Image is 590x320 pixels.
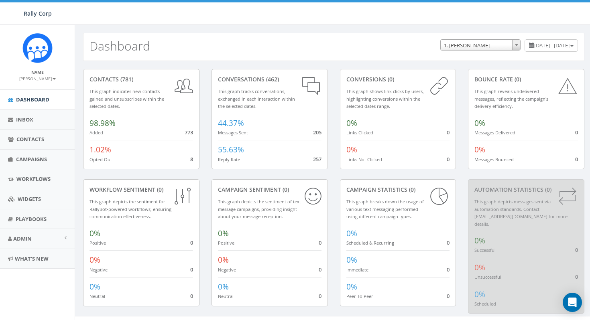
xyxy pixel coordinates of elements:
small: This graph depicts the sentiment of text message campaigns, providing insight about your message ... [218,198,301,219]
span: Rally Corp [24,10,52,17]
span: 0 [575,129,578,136]
span: 773 [185,129,193,136]
h2: Dashboard [90,39,150,53]
span: 98.98% [90,118,116,128]
span: Inbox [16,116,33,123]
small: Positive [90,240,106,246]
small: Name [31,69,44,75]
span: (0) [543,186,551,193]
span: 0% [474,289,485,300]
span: Admin [13,235,32,242]
span: 0% [474,144,485,155]
span: What's New [15,255,49,262]
div: Campaign Sentiment [218,186,321,194]
span: (0) [386,75,394,83]
span: 0% [474,118,485,128]
span: 0 [190,239,193,246]
span: (0) [513,75,521,83]
small: Negative [90,267,108,273]
small: This graph depicts messages sent via automation standards. Contact [EMAIL_ADDRESS][DOMAIN_NAME] f... [474,198,568,227]
span: 0% [346,118,357,128]
div: conversions [346,75,450,83]
span: 0% [346,255,357,265]
span: 0% [90,282,100,292]
span: 0 [575,273,578,280]
span: 0% [218,282,229,292]
span: 1.02% [90,144,111,155]
small: This graph shows link clicks by users, highlighting conversions within the selected dates range. [346,88,424,109]
small: Immediate [346,267,368,273]
div: Bounce Rate [474,75,578,83]
span: 8 [190,156,193,163]
span: (0) [155,186,163,193]
span: 205 [313,129,321,136]
small: This graph depicts the sentiment for RallyBot-powered workflows, ensuring communication effective... [90,198,171,219]
small: Neutral [218,293,234,299]
small: Messages Sent [218,130,248,136]
small: Messages Delivered [474,130,515,136]
span: [DATE] - [DATE] [534,42,570,49]
span: 0 [319,266,321,273]
span: 0 [319,292,321,300]
span: 0% [346,228,357,239]
small: Positive [218,240,234,246]
span: Workflows [16,175,51,182]
div: Automation Statistics [474,186,578,194]
span: 0% [474,235,485,246]
small: This graph indicates new contacts gained and unsubscribes within the selected dates. [90,88,164,109]
span: 44.37% [218,118,244,128]
span: 0% [474,262,485,273]
small: Neutral [90,293,105,299]
a: [PERSON_NAME] [19,75,56,82]
small: Links Not Clicked [346,156,382,162]
span: 0 [190,292,193,300]
span: 0 [447,239,450,246]
small: Added [90,130,103,136]
img: Icon_1.png [22,33,53,63]
span: Contacts [16,136,44,143]
span: 1. James Martin [440,39,521,51]
span: (0) [407,186,415,193]
small: Links Clicked [346,130,373,136]
span: 0 [447,156,450,163]
span: 0% [90,255,100,265]
small: Messages Bounced [474,156,514,162]
small: This graph tracks conversations, exchanged in each interaction within the selected dates. [218,88,295,109]
span: 0% [218,228,229,239]
small: Scheduled [474,301,496,307]
div: Campaign Statistics [346,186,450,194]
div: contacts [90,75,193,83]
small: This graph breaks down the usage of various text messaging performed using different campaign types. [346,198,424,219]
small: Successful [474,247,496,253]
span: Campaigns [16,156,47,163]
span: 0 [319,239,321,246]
span: (781) [119,75,133,83]
small: Negative [218,267,236,273]
span: (462) [264,75,279,83]
span: 0 [190,266,193,273]
span: Widgets [18,195,41,203]
span: 0 [447,129,450,136]
span: 257 [313,156,321,163]
span: 0 [575,156,578,163]
span: Playbooks [16,215,47,223]
span: 0% [346,282,357,292]
span: (0) [281,186,289,193]
small: Peer To Peer [346,293,373,299]
small: Unsuccessful [474,274,501,280]
span: 0% [218,255,229,265]
span: Dashboard [16,96,49,103]
div: Workflow Sentiment [90,186,193,194]
span: 0 [447,292,450,300]
div: conversations [218,75,321,83]
span: 55.63% [218,144,244,155]
span: 1. James Martin [441,40,520,51]
small: [PERSON_NAME] [19,76,56,81]
small: Scheduled & Recurring [346,240,394,246]
small: This graph reveals undelivered messages, reflecting the campaign's delivery efficiency. [474,88,548,109]
small: Reply Rate [218,156,240,162]
small: Opted Out [90,156,112,162]
span: 0% [90,228,100,239]
span: 0 [447,266,450,273]
div: Open Intercom Messenger [563,293,582,312]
